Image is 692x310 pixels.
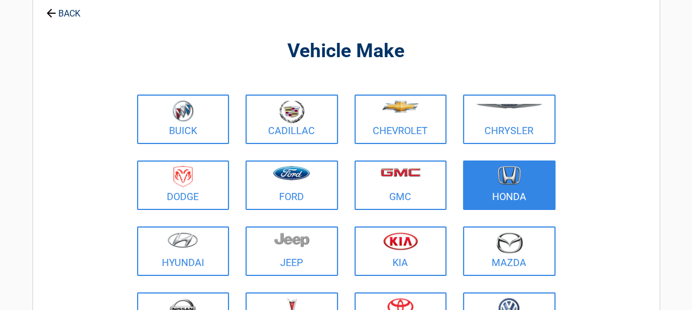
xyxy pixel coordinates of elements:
[274,232,309,247] img: jeep
[476,104,543,109] img: chrysler
[463,160,555,210] a: Honda
[382,101,419,113] img: chevrolet
[172,100,194,122] img: buick
[167,232,198,248] img: hyundai
[495,232,523,253] img: mazda
[246,226,338,276] a: Jeep
[137,226,230,276] a: Hyundai
[137,160,230,210] a: Dodge
[137,95,230,144] a: Buick
[380,168,421,177] img: gmc
[463,226,555,276] a: Mazda
[246,95,338,144] a: Cadillac
[355,95,447,144] a: Chevrolet
[134,38,558,64] h2: Vehicle Make
[383,232,418,250] img: kia
[279,100,304,123] img: cadillac
[246,160,338,210] a: Ford
[355,160,447,210] a: GMC
[173,166,193,187] img: dodge
[355,226,447,276] a: Kia
[463,95,555,144] a: Chrysler
[273,166,310,180] img: ford
[498,166,521,185] img: honda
